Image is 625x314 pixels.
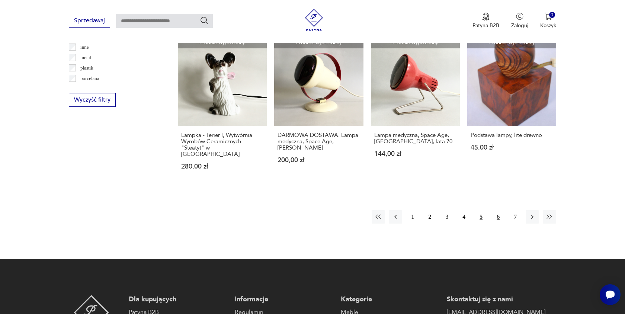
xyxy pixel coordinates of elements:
[69,93,116,107] button: Wyczyść filtry
[278,157,360,163] p: 200,00 zł
[472,13,499,29] button: Patyna B2B
[274,37,363,184] a: Produkt wyprzedanyDARMOWA DOSTAWA. Lampa medyczna, Space Age, Charlotte PerriandDARMOWA DOSTAWA. ...
[374,132,456,145] h3: Lampa medyczna, Space Age, [GEOGRAPHIC_DATA], lata 70.
[482,13,490,21] img: Ikona medalu
[540,22,556,29] p: Koszyk
[467,37,556,184] a: Produkt wyprzedanyPodstawa lampy, lite drewnoPodstawa lampy, lite drewno45,00 zł
[406,210,419,224] button: 1
[69,14,110,28] button: Sprzedawaj
[371,37,460,184] a: Produkt wyprzedanyLampa medyczna, Space Age, Niemcy, lata 70.Lampa medyczna, Space Age, [GEOGRAPH...
[80,85,95,93] p: porcelit
[303,9,325,31] img: Patyna - sklep z meblami i dekoracjami vintage
[374,151,456,157] p: 144,00 zł
[600,284,621,305] iframe: Smartsupp widget button
[341,295,439,304] p: Kategorie
[447,295,545,304] p: Skontaktuj się z nami
[472,22,499,29] p: Patyna B2B
[509,210,522,224] button: 7
[549,12,555,18] div: 0
[516,13,523,20] img: Ikonka użytkownika
[80,43,89,51] p: inne
[457,210,471,224] button: 4
[69,19,110,24] a: Sprzedawaj
[511,13,528,29] button: Zaloguj
[471,144,553,151] p: 45,00 zł
[278,132,360,151] h3: DARMOWA DOSTAWA. Lampa medyczna, Space Age, [PERSON_NAME]
[235,295,333,304] p: Informacje
[181,163,263,170] p: 280,00 zł
[178,37,267,184] a: Produkt wyprzedanyLampka - Terier I, Wytwórnia Wyrobów Ceramicznych "Steatyt" w KatowicachLampka ...
[471,132,553,138] h3: Podstawa lampy, lite drewno
[200,16,209,25] button: Szukaj
[474,210,488,224] button: 5
[540,13,556,29] button: 0Koszyk
[423,210,436,224] button: 2
[511,22,528,29] p: Zaloguj
[80,64,93,72] p: plastik
[80,74,99,83] p: porcelana
[181,132,263,157] h3: Lampka - Terier I, Wytwórnia Wyrobów Ceramicznych "Steatyt" w [GEOGRAPHIC_DATA]
[472,13,499,29] a: Ikona medaluPatyna B2B
[440,210,453,224] button: 3
[80,54,91,62] p: metal
[129,295,227,304] p: Dla kupujących
[491,210,505,224] button: 6
[545,13,552,20] img: Ikona koszyka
